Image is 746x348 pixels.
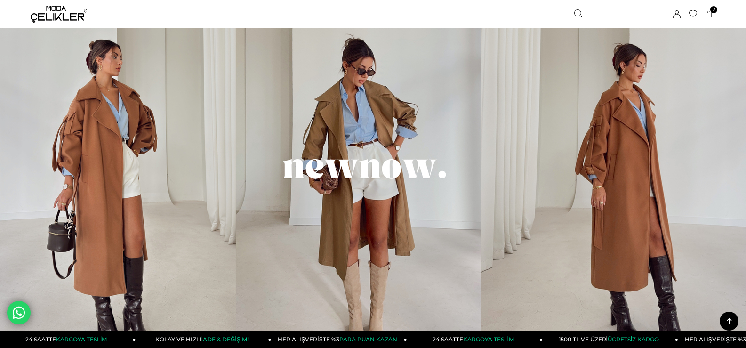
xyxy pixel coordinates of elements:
[710,6,717,13] span: 2
[272,331,407,348] a: HER ALIŞVERİŞTE %3PARA PUAN KAZAN
[201,336,249,343] span: İADE & DEĞİŞİM!
[136,331,271,348] a: KOLAY VE HIZLIİADE & DEĞİŞİM!
[543,331,678,348] a: 1500 TL VE ÜZERİÜCRETSİZ KARGO
[31,6,87,23] img: logo
[608,336,659,343] span: ÜCRETSİZ KARGO
[407,331,543,348] a: 24 SAATTEKARGOYA TESLİM
[706,11,713,18] a: 2
[463,336,514,343] span: KARGOYA TESLİM
[339,336,397,343] span: PARA PUAN KAZAN
[56,336,107,343] span: KARGOYA TESLİM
